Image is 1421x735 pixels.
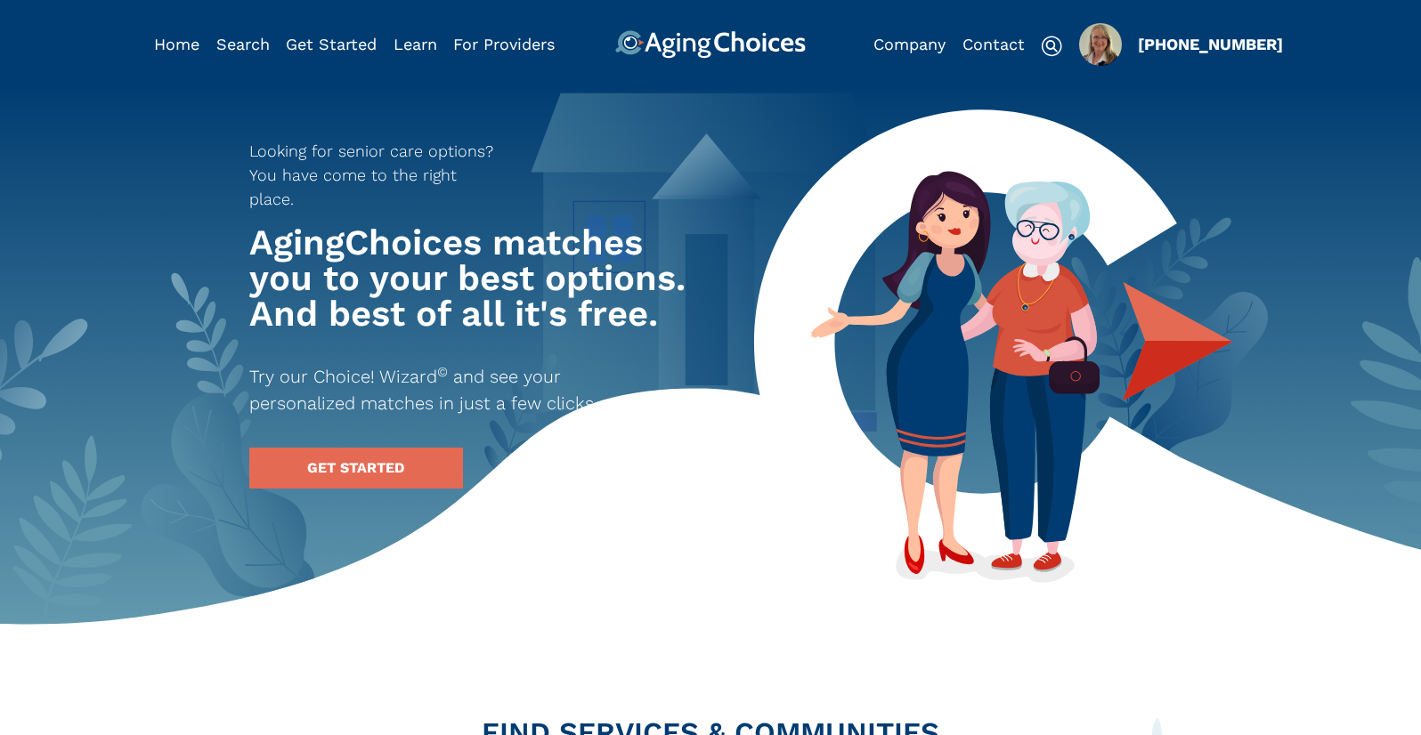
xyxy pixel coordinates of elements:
[394,35,437,53] a: Learn
[249,139,506,211] p: Looking for senior care options? You have come to the right place.
[249,448,463,489] a: GET STARTED
[249,225,694,332] h1: AgingChoices matches you to your best options. And best of all it's free.
[437,364,448,380] sup: ©
[216,30,270,59] div: Popover trigger
[962,35,1025,53] a: Contact
[1138,35,1283,53] a: [PHONE_NUMBER]
[1041,36,1062,57] img: search-icon.svg
[1079,23,1122,66] div: Popover trigger
[453,35,555,53] a: For Providers
[286,35,377,53] a: Get Started
[249,363,662,416] p: Try our Choice! Wizard and see your personalized matches in just a few clicks.
[873,35,946,53] a: Company
[1079,23,1122,66] img: 0d6ac745-f77c-4484-9392-b54ca61ede62.jpg
[154,35,199,53] a: Home
[216,35,270,53] a: Search
[615,30,806,59] img: AgingChoices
